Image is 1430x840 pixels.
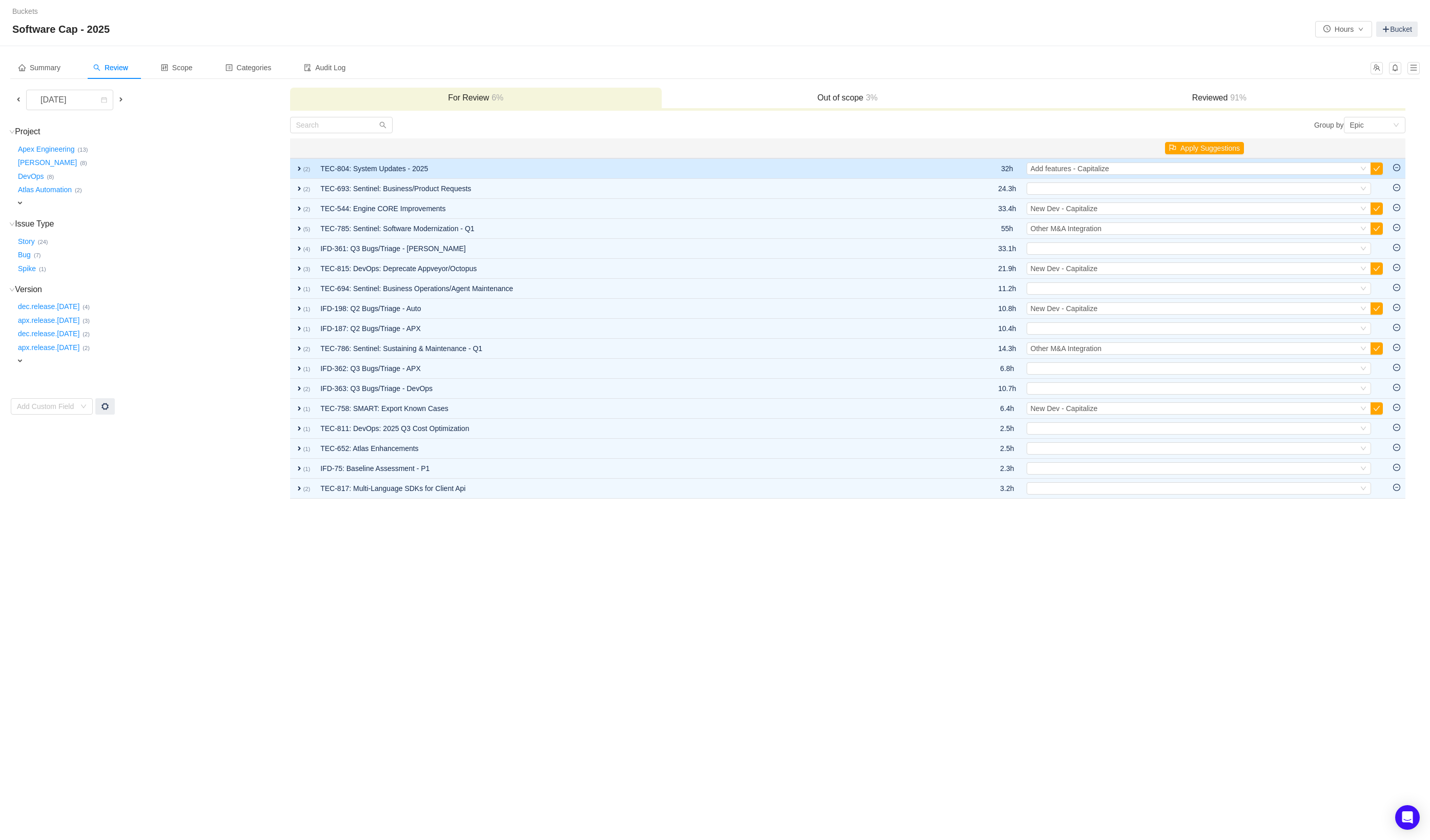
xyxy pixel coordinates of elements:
td: 21.9h [993,259,1021,279]
td: 2.5h [993,419,1021,439]
span: 3% [863,93,877,102]
span: expand [295,404,303,413]
button: Apex Engineering [16,141,78,157]
td: 11.2h [993,279,1021,299]
i: icon: down [1360,226,1366,233]
span: expand [295,185,303,193]
td: TEC-804: System Updates - 2025 [315,158,961,179]
span: expand [295,364,303,373]
small: (2) [303,206,311,212]
td: 24.3h [993,179,1021,199]
small: (2) [303,386,311,392]
span: 91% [1228,93,1247,102]
button: Story [16,233,38,250]
i: icon: minus-circle [1393,264,1400,271]
td: IFD-187: Q2 Bugs/Triage - APX [315,319,961,339]
button: Bug [16,247,34,263]
button: icon: check [1371,162,1383,175]
small: (1) [303,326,311,332]
i: icon: minus-circle [1393,244,1400,251]
span: Other M&A Integration [1031,344,1102,353]
span: Summary [18,64,60,72]
button: icon: check [1371,402,1383,415]
i: icon: minus-circle [1393,484,1400,491]
td: TEC-817: Multi-Language SDKs for Client Api [315,479,961,499]
small: (1) [303,366,311,372]
td: 2.5h [993,439,1021,459]
small: (8) [47,174,54,180]
i: icon: minus-circle [1393,324,1400,331]
small: (1) [303,446,311,452]
small: (1) [303,306,311,312]
i: icon: down [1360,285,1366,293]
small: (13) [78,147,88,153]
span: expand [295,304,303,313]
i: icon: profile [226,64,233,71]
td: 6.8h [993,359,1021,379]
button: dec.release.[DATE] [16,326,83,342]
h3: For Review [295,93,657,103]
i: icon: down [1360,365,1366,373]
button: icon: flagApply Suggestions [1165,142,1244,154]
button: icon: check [1371,202,1383,215]
div: Add Custom Field [17,401,75,412]
td: 33.1h [993,239,1021,259]
button: icon: check [1371,342,1383,355]
i: icon: search [93,64,100,71]
td: 10.7h [993,379,1021,399]
td: TEC-694: Sentinel: Business Operations/Agent Maintenance [315,279,961,299]
div: Epic [1350,117,1364,133]
small: (4) [303,246,311,252]
i: icon: down [1360,405,1366,413]
small: (1) [303,286,311,292]
div: [DATE] [32,90,76,110]
span: Software Cap - 2025 [12,21,116,37]
td: 10.8h [993,299,1021,319]
span: New Dev - Capitalize [1031,404,1098,413]
i: icon: down [1360,465,1366,473]
i: icon: minus-circle [1393,224,1400,231]
td: TEC-815: DevOps: Deprecate Appveyor/Octopus [315,259,961,279]
td: TEC-652: Atlas Enhancements [315,439,961,459]
small: (1) [303,426,311,432]
small: (2) [303,486,311,492]
span: Audit Log [304,64,345,72]
i: icon: minus-circle [1393,304,1400,311]
td: TEC-693: Sentinel: Business/Product Requests [315,179,961,199]
i: icon: audit [304,64,311,71]
i: icon: down [1360,345,1366,353]
i: icon: down [1393,122,1399,129]
h3: Out of scope [667,93,1028,103]
td: 33.4h [993,199,1021,219]
span: Other M&A Integration [1031,224,1102,233]
i: icon: minus-circle [1393,404,1400,411]
button: icon: check [1371,302,1383,315]
span: expand [295,165,303,173]
td: TEC-544: Engine CORE Improvements [315,199,961,219]
td: 2.3h [993,459,1021,479]
span: New Dev - Capitalize [1031,304,1098,313]
td: IFD-361: Q3 Bugs/Triage - [PERSON_NAME] [315,239,961,259]
button: icon: check [1371,262,1383,275]
small: (4) [83,304,90,310]
i: icon: down [9,287,15,293]
span: expand [295,484,303,493]
td: 10.4h [993,319,1021,339]
td: IFD-198: Q2 Bugs/Triage - Auto [315,299,961,319]
span: expand [295,264,303,273]
span: Add features - Capitalize [1031,165,1109,173]
small: (7) [34,252,41,258]
div: Open Intercom Messenger [1395,805,1420,830]
small: (3) [83,318,90,324]
span: expand [295,244,303,253]
td: 3.2h [993,479,1021,499]
a: Buckets [12,7,38,15]
i: icon: search [379,121,386,129]
i: icon: down [1360,305,1366,313]
span: expand [295,384,303,393]
button: icon: menu [1407,62,1420,74]
span: New Dev - Capitalize [1031,204,1098,213]
small: (1) [39,266,46,272]
small: (1) [303,406,311,412]
button: Spike [16,260,39,277]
